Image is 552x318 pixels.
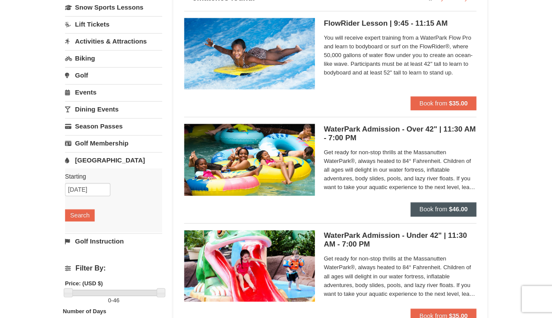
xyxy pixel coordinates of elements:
a: Golf Membership [65,135,162,151]
strong: $46.00 [449,206,467,213]
a: Lift Tickets [65,16,162,32]
a: Events [65,84,162,100]
h5: WaterPark Admission - Under 42" | 11:30 AM - 7:00 PM [324,231,476,249]
span: 46 [113,297,119,303]
a: Activities & Attractions [65,33,162,49]
a: [GEOGRAPHIC_DATA] [65,152,162,168]
strong: $35.00 [449,100,467,107]
strong: Number of Days [63,308,106,314]
span: Book from [419,206,447,213]
h5: WaterPark Admission - Over 42" | 11:30 AM - 7:00 PM [324,125,476,142]
img: 6619917-1560-394ba125.jpg [184,124,315,195]
a: Biking [65,50,162,66]
a: Golf [65,67,162,83]
button: Search [65,209,95,221]
a: Dining Events [65,101,162,117]
a: Season Passes [65,118,162,134]
img: 6619917-216-363963c7.jpg [184,18,315,89]
label: Starting [65,172,156,181]
strong: Price: (USD $) [65,280,103,286]
span: Book from [419,100,447,107]
span: 0 [108,297,111,303]
label: - [65,296,162,304]
button: Book from $46.00 [410,202,476,216]
a: Golf Instruction [65,233,162,249]
h4: Filter By: [65,264,162,272]
span: Get ready for non-stop thrills at the Massanutten WaterPark®, always heated to 84° Fahrenheit. Ch... [324,254,476,298]
span: Get ready for non-stop thrills at the Massanutten WaterPark®, always heated to 84° Fahrenheit. Ch... [324,148,476,192]
span: You will receive expert training from a WaterPark Flow Pro and learn to bodyboard or surf on the ... [324,34,476,77]
img: 6619917-1570-0b90b492.jpg [184,230,315,301]
button: Book from $35.00 [410,96,476,110]
h5: FlowRider Lesson | 9:45 - 11:15 AM [324,19,476,28]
